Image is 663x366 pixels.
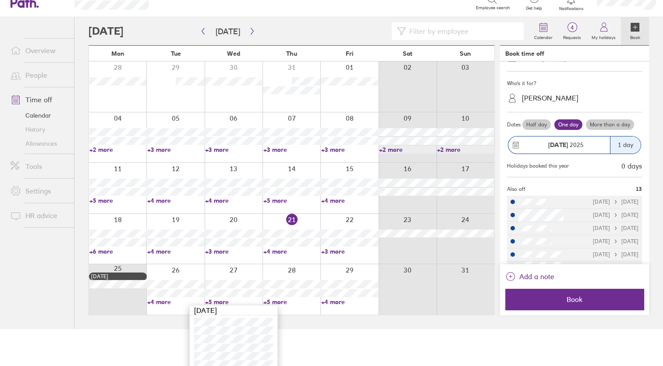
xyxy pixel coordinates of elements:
a: Book [621,17,649,45]
a: +5 more [89,197,146,205]
span: Tue [171,50,181,57]
a: +3 more [205,248,262,255]
a: Allowances [4,136,74,151]
a: +2 more [379,146,436,154]
a: +4 more [263,248,320,255]
a: People [4,66,74,84]
div: 1 day [610,136,641,154]
a: +2 more [437,146,494,154]
span: Sat [403,50,412,57]
span: Wed [227,50,240,57]
span: Fri [346,50,354,57]
div: Book time off [505,50,544,57]
div: [DATE] [91,273,145,280]
a: +3 more [321,146,378,154]
span: 2025 [548,141,584,148]
label: My holidays [586,32,621,40]
span: 4 [558,24,586,31]
a: +4 more [321,298,378,306]
span: Mon [111,50,124,57]
label: Half day [522,119,551,130]
span: Also off [507,186,525,192]
span: Sun [460,50,471,57]
span: Notifications [557,6,585,11]
span: Book [511,295,638,303]
label: Requests [558,32,586,40]
div: [DATE] [DATE] [593,199,638,205]
a: Tools [4,158,74,175]
a: Time off [4,91,74,108]
span: Get help [520,6,548,11]
div: [DATE] [DATE] [593,225,638,231]
a: Settings [4,182,74,200]
span: 13 [636,186,642,192]
a: My holidays [586,17,621,45]
a: Overview [4,42,74,59]
button: [DATE] [209,24,247,39]
div: 0 days [621,162,642,170]
a: +5 more [205,298,262,306]
a: +2 more [89,146,146,154]
a: +4 more [147,248,204,255]
a: +3 more [147,146,204,154]
div: [DATE] [DATE] [593,238,638,244]
div: Who's it for? [507,77,642,90]
label: One day [554,119,582,130]
div: [DATE] [DATE] [593,212,638,218]
div: [PERSON_NAME] [522,94,578,102]
a: +5 more [263,298,320,306]
a: +4 more [321,197,378,205]
label: More than a day [586,119,634,130]
a: +6 more [89,248,146,255]
button: [DATE] 20251 day [507,132,642,158]
a: Calendar [529,17,558,45]
button: Book [505,289,644,310]
a: 4Requests [558,17,586,45]
strong: [DATE] [548,141,568,149]
a: History [4,122,74,136]
div: [DATE] [190,305,277,316]
a: HR advice [4,207,74,224]
a: +3 more [321,248,378,255]
span: Thu [286,50,297,57]
label: Book [625,32,645,40]
span: Dates [507,122,521,128]
a: +4 more [147,197,204,205]
div: Holidays booked this year [507,163,569,169]
div: [DATE] [DATE] [593,251,638,258]
a: +3 more [205,146,262,154]
a: Calendar [4,108,74,122]
a: +4 more [147,298,204,306]
input: Filter by employee [406,23,519,39]
a: +3 more [263,146,320,154]
a: +5 more [263,197,320,205]
span: Add a note [519,269,554,283]
a: +4 more [205,197,262,205]
button: Add a note [505,269,554,283]
label: Calendar [529,32,558,40]
span: Employee search [476,5,510,11]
